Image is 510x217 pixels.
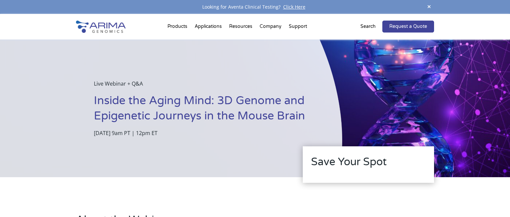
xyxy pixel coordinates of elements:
[281,4,308,10] a: Click Here
[94,129,309,137] p: [DATE] 9am PT | 12pm ET
[94,79,309,93] p: Live Webinar + Q&A
[360,22,376,31] p: Search
[76,21,126,33] img: Arima-Genomics-logo
[382,21,434,33] a: Request a Quote
[311,155,426,175] h2: Save Your Spot
[76,3,434,11] div: Looking for Aventa Clinical Testing?
[94,93,309,129] h1: Inside the Aging Mind: 3D Genome and Epigenetic Journeys in the Mouse Brain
